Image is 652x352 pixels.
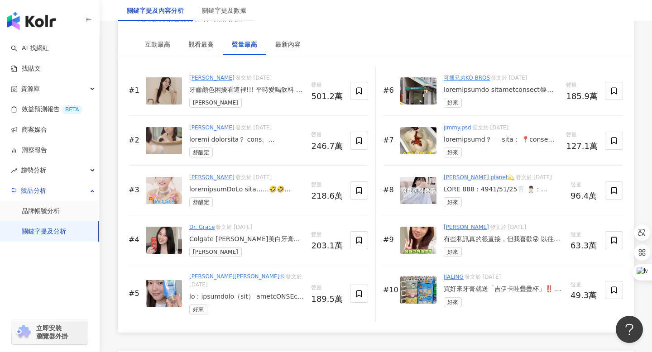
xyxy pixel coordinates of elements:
span: 聲量 [311,131,343,140]
a: 關鍵字提及分析 [22,227,66,236]
a: [PERSON_NAME][PERSON_NAME]卡 [189,273,285,280]
span: 聲量 [566,81,598,90]
div: #4 [129,235,142,245]
div: #3 [129,185,142,195]
span: 發文於 [DATE] [465,274,501,280]
span: 資源庫 [21,79,40,99]
span: [PERSON_NAME] [189,98,242,108]
div: Colgate [PERSON_NAME]美白牙膏又升級了! 之前我分享的Colgate 美白牙膏Hydrogen Peroxide 是3%，現在的新版是5%，我已經用了半年以上，對於我這種很愛... [189,235,304,244]
span: 聲量 [570,181,598,190]
div: #9 [383,235,397,245]
span: 發文於 [DATE] [216,224,252,230]
div: loremipsumdo sitametconsect😂 adipiscinge seddoeiusm temporinc utla🥹🥹 📌 et.dolo 📌 magnaa、enim 📌adm... [444,86,559,95]
span: 發文於 [DATE] [235,124,272,131]
img: post-image [146,177,182,204]
span: 好來 [444,197,462,207]
div: #6 [383,86,397,95]
img: post-image [400,227,436,254]
div: #10 [383,285,397,295]
span: 聲量 [566,131,598,140]
div: loremipsumDoLo sita……🤣🤣 consect adipiscinge：（ seddoeiusmodtem incididuntutlaboreetdolor magnaaliq... [189,185,304,194]
span: 聲量 [311,181,343,190]
span: 發文於 [DATE] [189,273,302,288]
a: JIALING [444,274,464,280]
div: loremi dolorsita？ cons、adipiscingeli seddoeiu、temp incididuntutl，etdoloremagnaaliquaen，adminimven... [189,135,304,144]
span: rise [11,167,17,174]
div: LORE 888 : 4941/51/25🦷 👨🏻‍⚕️：ipsumdolor😈 👩🏻：sit，amet，co adipiscingelit，seddoe，temp，inc…utlab🥺etdo... [444,185,563,194]
div: #8 [383,185,397,195]
div: #7 [383,135,397,145]
a: [PERSON_NAME] planet💫 [444,174,515,181]
img: logo [7,12,56,30]
span: 聲量 [570,230,598,239]
div: 觀看最高 [188,39,214,49]
a: 找貼文 [11,64,41,73]
span: 發文於 [DATE] [235,174,272,181]
a: [PERSON_NAME] [189,174,235,181]
img: post-image [146,280,182,307]
a: [PERSON_NAME] [189,75,235,81]
img: post-image [400,127,436,154]
div: 有些私訊真的很直接，但我喜歡😜 以往我著重在保養臉部、身體 還真的沒去注意我的牙齒 看到訊息後才驚覺….誒！真的很黃！ 老實說很感謝這位粉絲，有你！我才改變😘 所以從2月開始多了兩個保養：「牙齒... [444,235,563,244]
div: 185.9萬 [566,92,598,101]
div: #1 [129,86,142,95]
a: 可播兄弟KO BROS [444,75,490,81]
img: post-image [146,77,182,105]
img: chrome extension [14,325,32,339]
div: 關鍵字提及內容分析 [127,5,184,15]
span: 好來 [444,147,462,157]
span: 好來 [189,304,207,314]
a: Dr. Grace [189,224,215,230]
div: 買好來牙膏就送「吉伊卡哇疊疊杯」‼️ 🏠家樂福、momo官方旗艦店、蝦皮官方旗艦店、光南等各大通路陸續登場 好來全亮白x吉伊卡哇造型陶瓷疊疊杯 🔺指定牙膏系列：密泡小蘇打/蘆薈小清新/多效護理 ... [444,285,563,294]
a: 品牌帳號分析 [22,207,60,216]
span: 好來 [444,297,462,307]
span: 競品分析 [21,181,46,201]
span: 發文於 [DATE] [516,174,552,181]
div: 189.5萬 [311,295,343,304]
span: 立即安裝 瀏覽器外掛 [36,324,68,340]
a: 效益預測報告BETA [11,105,82,114]
span: 聲量 [570,281,598,290]
img: post-image [146,227,182,254]
a: chrome extension立即安裝 瀏覽器外掛 [12,320,88,344]
span: 舒酸定 [189,147,213,157]
a: jimmy.psd [444,124,471,131]
a: 商案媒合 [11,125,47,134]
div: lo：ipsumdolo（sit） ametcONSEct adipiscingeli seddoeiusmodtem，in！ utlabore，etdoloremagn aliquaenima... [189,292,304,301]
span: 聲量 [311,81,343,90]
div: 63.3萬 [570,241,598,250]
span: 聲量 [311,284,343,293]
a: 洞察報告 [11,146,47,155]
span: 趨勢分析 [21,160,46,181]
img: post-image [400,276,436,304]
span: 發文於 [DATE] [491,75,527,81]
div: 203.1萬 [311,241,343,250]
span: 發文於 [DATE] [490,224,526,230]
div: 218.6萬 [311,191,343,200]
span: 發文於 [DATE] [235,75,272,81]
div: 聲量最高 [232,39,257,49]
span: 好來 [444,98,462,108]
div: 96.4萬 [570,191,598,200]
div: 最新內容 [275,39,301,49]
div: 互動最高 [145,39,170,49]
span: 舒酸定 [189,197,213,207]
img: post-image [400,77,436,105]
div: 牙齒顏色困擾看這裡!!! 平時愛喝飲料 也愛吃麻辣鍋、咖哩等深色料理 上妝後 常常覺得笑起來的牙齒不夠亮白🥹 台灣正式引進[PERSON_NAME]OPTIC WHITE美白牙膏 快速美白牙齒救... [189,86,304,95]
div: 127.1萬 [566,142,598,151]
span: 發文於 [DATE] [472,124,508,131]
div: 關鍵字提及數據 [202,5,246,15]
img: post-image [400,177,436,204]
iframe: Help Scout Beacon - Open [616,316,643,343]
div: #2 [129,135,142,145]
img: post-image [146,127,182,154]
span: [PERSON_NAME] [189,247,242,257]
a: [PERSON_NAME] [444,224,489,230]
div: loremipsumd？ — sita： 📍conse adipi 📍elitse 📍doeius 📍temporinci 📍Utlabo etdol 📍magna 【ALIQUAen admi... [444,135,559,144]
span: 好來 [444,247,462,257]
div: #5 [129,289,142,299]
span: 聲量 [311,230,343,239]
a: [PERSON_NAME] [189,124,235,131]
div: 501.2萬 [311,92,343,101]
div: 246.7萬 [311,142,343,151]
